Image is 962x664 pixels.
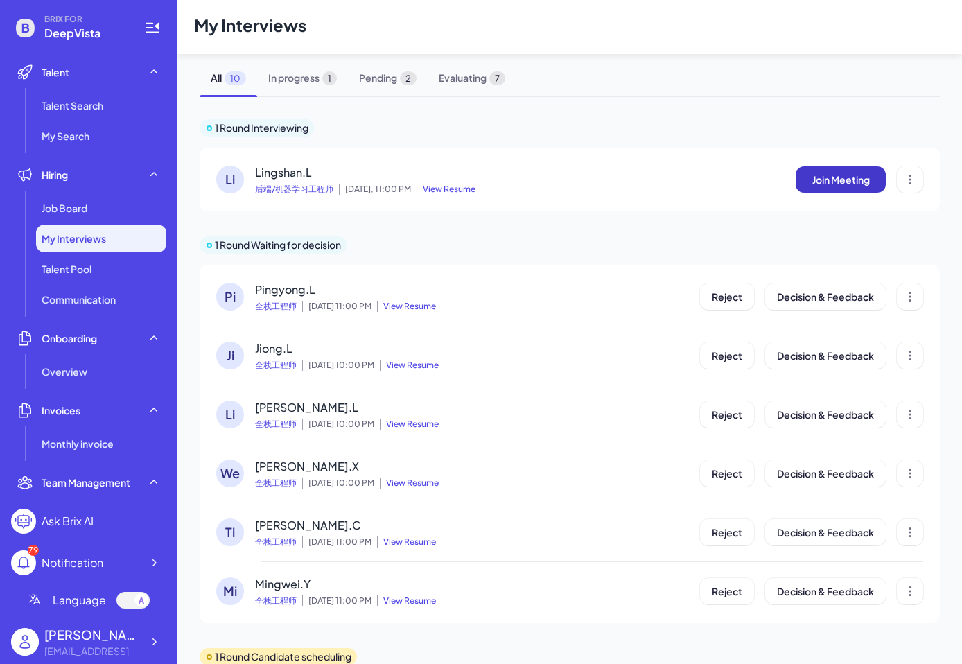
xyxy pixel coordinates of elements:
[255,301,297,312] span: 全栈工程师
[255,400,358,414] span: [PERSON_NAME].L
[302,595,371,606] span: [DATE] 11:00 PM
[765,578,886,604] button: Decision & Feedback
[215,121,308,135] p: 1 Round Interviewing
[322,71,337,85] span: 1
[42,168,68,182] span: Hiring
[255,360,297,371] span: 全栈工程师
[348,60,428,96] span: Pending
[42,475,130,489] span: Team Management
[700,519,754,545] button: Reject
[44,25,128,42] span: DeepVista
[255,577,311,591] span: Mingwei.Y
[302,360,374,371] span: [DATE] 10:00 PM
[489,71,505,85] span: 7
[216,577,244,605] div: Mi
[302,536,371,548] span: [DATE] 11:00 PM
[216,460,244,487] div: We
[255,478,297,489] span: 全栈工程师
[712,467,742,480] span: Reject
[225,71,246,85] span: 10
[200,60,257,96] span: All
[712,408,742,421] span: Reject
[42,201,87,215] span: Job Board
[377,301,436,312] span: View Resume
[380,419,439,430] span: View Resume
[777,290,874,303] span: Decision & Feedback
[42,365,87,378] span: Overview
[44,625,141,644] div: Jing Conan Wang
[42,262,91,276] span: Talent Pool
[215,649,351,664] p: 1 Round Candidate scheduling
[700,578,754,604] button: Reject
[53,592,106,609] span: Language
[302,419,374,430] span: [DATE] 10:00 PM
[215,238,341,252] p: 1 Round Waiting for decision
[777,349,874,362] span: Decision & Feedback
[216,283,244,311] div: Pi
[417,184,475,195] span: View Resume
[216,401,244,428] div: Li
[400,71,417,85] span: 2
[777,408,874,421] span: Decision & Feedback
[11,628,39,656] img: user_logo.png
[255,459,359,473] span: [PERSON_NAME].X
[44,14,128,25] span: BRIX FOR
[700,460,754,487] button: Reject
[42,554,103,571] div: Notification
[255,184,333,195] span: 后端/机器学习工程师
[302,301,371,312] span: [DATE] 11:00 PM
[216,518,244,546] div: Ti
[377,595,436,606] span: View Resume
[765,283,886,310] button: Decision & Feedback
[380,360,439,371] span: View Resume
[377,536,436,548] span: View Resume
[380,478,439,489] span: View Resume
[42,65,69,79] span: Talent
[255,536,297,548] span: 全栈工程师
[255,595,297,606] span: 全栈工程师
[216,342,244,369] div: Ji
[42,98,103,112] span: Talent Search
[255,282,315,297] span: Pingyong.L
[700,342,754,369] button: Reject
[700,401,754,428] button: Reject
[42,129,89,143] span: My Search
[812,173,870,186] span: Join Meeting
[42,403,80,417] span: Invoices
[777,467,874,480] span: Decision & Feedback
[255,341,292,356] span: Jiong.L
[42,331,97,345] span: Onboarding
[777,585,874,597] span: Decision & Feedback
[765,519,886,545] button: Decision & Feedback
[765,342,886,369] button: Decision & Feedback
[700,283,754,310] button: Reject
[712,526,742,539] span: Reject
[255,165,312,180] span: Lingshan.L
[42,231,106,245] span: My Interviews
[255,518,360,532] span: [PERSON_NAME].C
[255,419,297,430] span: 全栈工程师
[42,292,116,306] span: Communication
[765,460,886,487] button: Decision & Feedback
[765,401,886,428] button: Decision & Feedback
[44,644,141,658] div: jingconan@deepvista.ai
[216,166,244,193] div: Li
[712,290,742,303] span: Reject
[712,585,742,597] span: Reject
[42,513,94,530] div: Ask Brix AI
[28,545,39,556] div: 79
[302,478,374,489] span: [DATE] 10:00 PM
[257,60,348,96] span: In progress
[42,437,114,451] span: Monthly invoice
[796,166,886,193] button: Join Meeting
[777,526,874,539] span: Decision & Feedback
[712,349,742,362] span: Reject
[428,60,516,96] span: Evaluating
[339,184,411,195] span: [DATE], 11:00 PM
